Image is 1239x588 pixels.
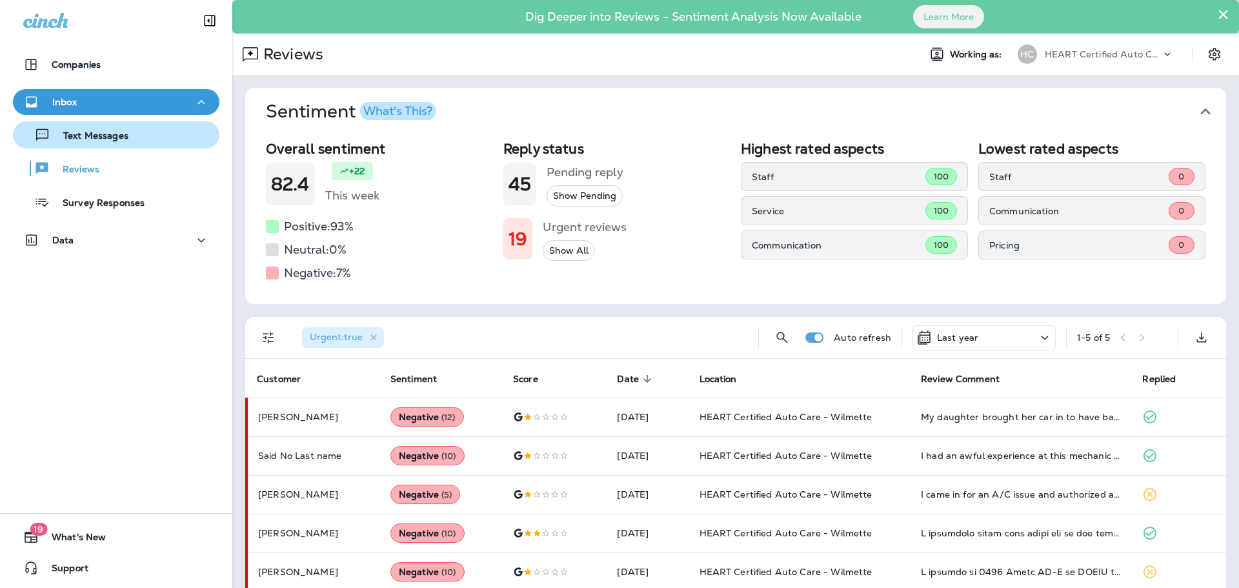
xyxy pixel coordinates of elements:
h2: Reply status [503,141,730,157]
div: Negative [390,523,465,543]
p: Dig Deeper into Reviews - Sentiment Analysis Now Available [488,15,899,19]
p: [PERSON_NAME] [258,412,370,422]
h1: 45 [509,174,531,195]
button: What's This? [360,102,436,120]
h1: 82.4 [271,174,310,195]
button: Search Reviews [769,325,795,350]
span: Location [700,373,754,385]
td: [DATE] [607,475,689,514]
span: 0 [1178,171,1184,182]
p: Service [752,206,925,216]
div: My daughter brought her car in to have battery checked. ISSUE: HEART reversed the solar battery c... [921,411,1122,423]
button: Close [1217,4,1229,25]
button: Inbox [13,89,219,115]
div: What's This? [363,105,432,117]
span: Score [513,374,538,385]
button: Companies [13,52,219,77]
span: 0 [1178,239,1184,250]
button: Show All [543,240,595,261]
button: Collapse Sidebar [192,8,228,34]
h5: This week [325,185,379,206]
h5: Neutral: 0 % [284,239,347,260]
span: Support [39,563,88,578]
span: Working as: [950,49,1005,60]
p: Text Messages [50,130,128,143]
p: HEART Certified Auto Care [1045,49,1161,59]
span: Replied [1142,373,1193,385]
p: Data [52,235,74,245]
span: HEART Certified Auto Care - Wilmette [700,450,872,461]
span: ( 10 ) [441,451,456,461]
span: Location [700,374,737,385]
td: [DATE] [607,514,689,553]
p: Auto refresh [834,332,891,343]
div: Negative [390,407,464,427]
h5: Positive: 93 % [284,216,354,237]
h1: 19 [509,228,527,250]
span: Customer [257,374,301,385]
div: I initially chose this place for an oil change because after getting a quote from Jiffy Lube, it ... [921,527,1122,540]
button: Support [13,555,219,581]
p: Companies [52,59,101,70]
p: Pricing [989,240,1169,250]
h1: Sentiment [266,101,436,123]
span: Sentiment [390,374,437,385]
span: ( 10 ) [441,567,456,578]
button: Data [13,227,219,253]
div: 1 - 5 of 5 [1077,332,1110,343]
p: [PERSON_NAME] [258,528,370,538]
div: Negative [390,485,461,504]
h2: Overall sentiment [266,141,493,157]
p: [PERSON_NAME] [258,567,370,577]
h2: Lowest rated aspects [978,141,1205,157]
p: Communication [752,240,925,250]
p: Communication [989,206,1169,216]
div: HC [1018,45,1037,64]
span: 100 [934,239,949,250]
button: Settings [1203,43,1226,66]
span: ( 5 ) [441,489,452,500]
div: I had an awful experience at this mechanic shop when I came in with an urgent problem. My car was... [921,449,1122,462]
span: Customer [257,373,317,385]
p: Last year [937,332,978,343]
div: Urgent:true [302,327,384,348]
span: HEART Certified Auto Care - Wilmette [700,411,872,423]
h5: Pending reply [547,162,623,183]
button: Text Messages [13,121,219,148]
p: Inbox [52,97,77,107]
span: 100 [934,205,949,216]
span: Replied [1142,374,1176,385]
button: Reviews [13,155,219,182]
span: Score [513,373,555,385]
span: 100 [934,171,949,182]
p: Survey Responses [50,198,145,210]
span: HEART Certified Auto Care - Wilmette [700,566,872,578]
p: Said No Last name [258,451,370,461]
span: ( 10 ) [441,528,456,539]
h5: Negative: 7 % [284,263,351,283]
div: SentimentWhat's This? [245,136,1226,304]
span: Review Comment [921,374,1000,385]
span: Date [617,373,656,385]
button: Filters [256,325,281,350]
span: 19 [30,523,47,536]
span: Date [617,374,639,385]
p: Staff [752,172,925,182]
p: [PERSON_NAME] [258,489,370,500]
h2: Highest rated aspects [741,141,968,157]
span: ( 12 ) [441,412,456,423]
button: 19What's New [13,524,219,550]
span: HEART Certified Auto Care - Wilmette [700,527,872,539]
div: I came in for an A/C issue and authorized a $299 Freon recharge based on the recommendation. Afte... [921,488,1122,501]
span: 0 [1178,205,1184,216]
span: Urgent : true [310,331,363,343]
button: Survey Responses [13,188,219,216]
button: Export as CSV [1189,325,1214,350]
p: Staff [989,172,1169,182]
td: [DATE] [607,398,689,436]
p: Reviews [258,45,323,64]
button: Show Pending [547,185,623,207]
span: What's New [39,532,106,547]
p: +22 [349,165,365,177]
button: SentimentWhat's This? [256,88,1236,136]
